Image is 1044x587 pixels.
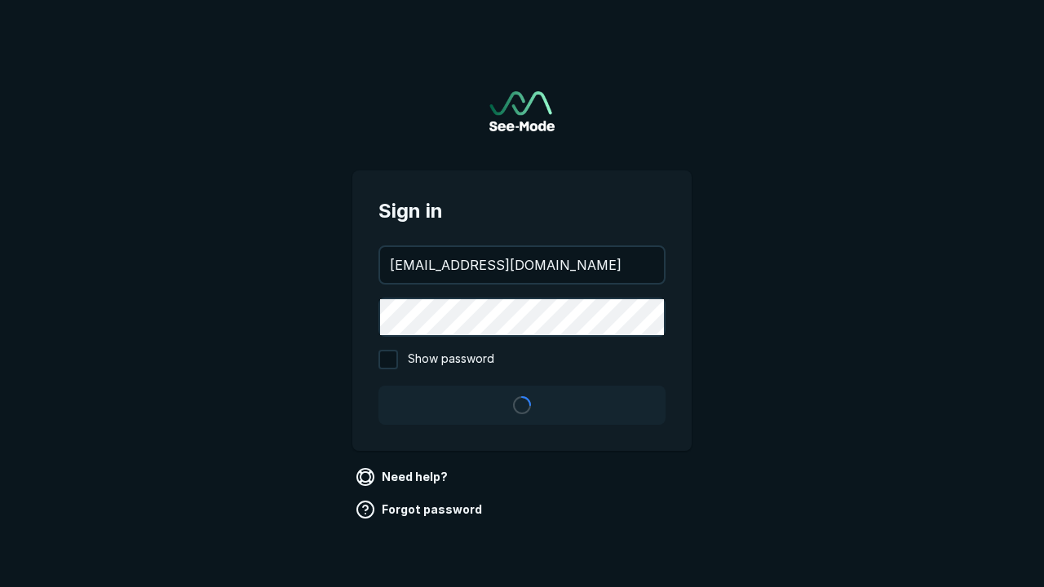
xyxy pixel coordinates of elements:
span: Sign in [378,196,666,226]
a: Forgot password [352,497,489,523]
input: your@email.com [380,247,664,283]
span: Show password [408,350,494,369]
img: See-Mode Logo [489,91,555,131]
a: Need help? [352,464,454,490]
a: Go to sign in [489,91,555,131]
